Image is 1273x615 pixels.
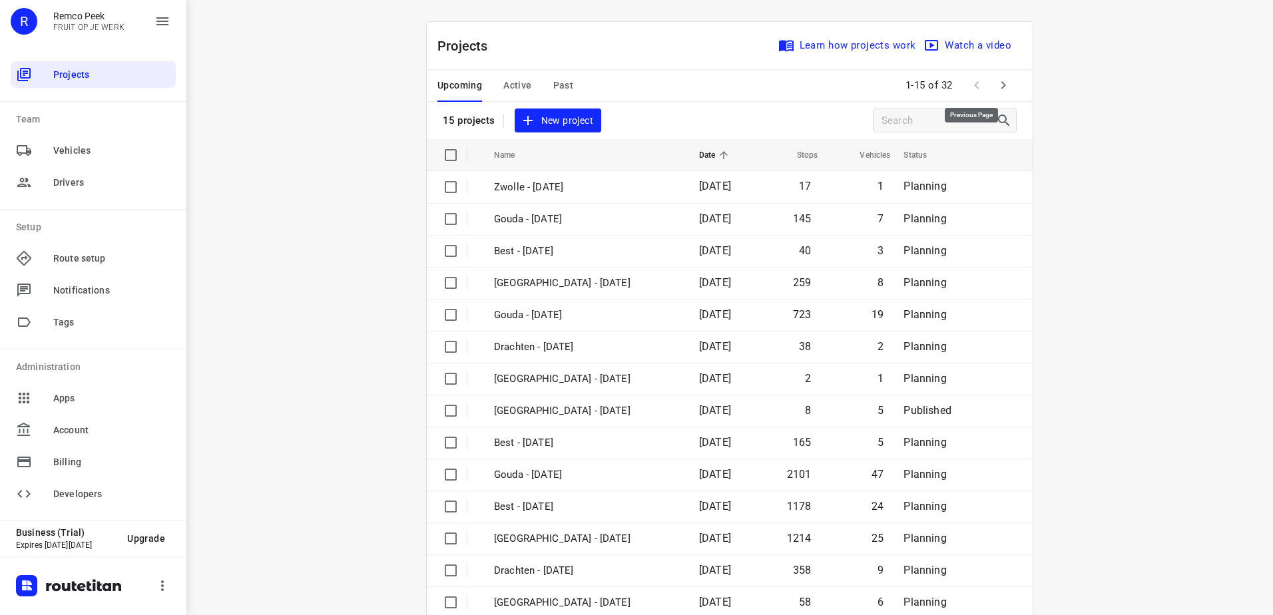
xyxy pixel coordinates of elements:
[872,532,884,544] span: 25
[117,526,176,550] button: Upgrade
[494,276,679,291] p: Zwolle - Thursday
[494,499,679,514] p: Best - Wednesday
[793,308,812,321] span: 723
[878,436,884,449] span: 5
[805,372,811,385] span: 2
[699,404,731,417] span: [DATE]
[882,110,996,131] input: Search projects
[16,540,117,550] p: Expires [DATE][DATE]
[787,532,812,544] span: 1214
[515,108,601,133] button: New project
[53,176,170,190] span: Drivers
[699,372,731,385] span: [DATE]
[878,244,884,257] span: 3
[842,147,890,163] span: Vehicles
[11,8,37,35] div: R
[903,436,946,449] span: Planning
[11,449,176,475] div: Billing
[494,180,679,195] p: Zwolle - [DATE]
[872,468,884,481] span: 47
[878,596,884,608] span: 6
[494,147,533,163] span: Name
[793,212,812,225] span: 145
[903,500,946,512] span: Planning
[903,468,946,481] span: Planning
[699,212,731,225] span: [DATE]
[53,284,170,298] span: Notifications
[16,527,117,538] p: Business (Trial)
[53,144,170,158] span: Vehicles
[903,276,946,289] span: Planning
[553,77,574,94] span: Past
[900,71,958,100] span: 1-15 of 32
[878,276,884,289] span: 8
[494,244,679,259] p: Best - Friday
[903,147,944,163] span: Status
[793,564,812,576] span: 358
[903,564,946,576] span: Planning
[699,468,731,481] span: [DATE]
[903,532,946,544] span: Planning
[878,340,884,353] span: 2
[494,563,679,578] p: Drachten - Wednesday
[699,532,731,544] span: [DATE]
[780,147,818,163] span: Stops
[799,180,811,192] span: 17
[53,455,170,469] span: Billing
[699,308,731,321] span: [DATE]
[53,423,170,437] span: Account
[793,436,812,449] span: 165
[799,596,811,608] span: 58
[699,564,731,576] span: [DATE]
[878,564,884,576] span: 9
[53,23,125,32] p: FRUIT OP JE WERK
[990,72,1017,99] span: Next Page
[16,220,176,234] p: Setup
[878,180,884,192] span: 1
[11,245,176,272] div: Route setup
[494,435,679,451] p: Best - Thursday
[11,61,176,88] div: Projects
[699,276,731,289] span: [DATE]
[793,276,812,289] span: 259
[699,180,731,192] span: [DATE]
[494,595,679,610] p: Antwerpen - Wednesday
[16,112,176,126] p: Team
[494,531,679,546] p: Zwolle - Wednesday
[805,404,811,417] span: 8
[699,436,731,449] span: [DATE]
[53,315,170,329] span: Tags
[437,36,499,56] p: Projects
[494,307,679,323] p: Gouda - Thursday
[903,372,946,385] span: Planning
[699,340,731,353] span: [DATE]
[53,68,170,82] span: Projects
[799,340,811,353] span: 38
[787,500,812,512] span: 1178
[699,596,731,608] span: [DATE]
[903,212,946,225] span: Planning
[903,340,946,353] span: Planning
[53,487,170,501] span: Developers
[523,112,593,129] span: New project
[903,404,951,417] span: Published
[11,137,176,164] div: Vehicles
[903,180,946,192] span: Planning
[903,244,946,257] span: Planning
[872,500,884,512] span: 24
[16,360,176,374] p: Administration
[11,309,176,335] div: Tags
[699,500,731,512] span: [DATE]
[53,391,170,405] span: Apps
[494,403,679,419] p: Gemeente Rotterdam - Thursday
[11,277,176,304] div: Notifications
[503,77,531,94] span: Active
[494,467,679,483] p: Gouda - Wednesday
[903,308,946,321] span: Planning
[11,169,176,196] div: Drivers
[699,147,733,163] span: Date
[787,468,812,481] span: 2101
[11,481,176,507] div: Developers
[494,212,679,227] p: Gouda - [DATE]
[878,372,884,385] span: 1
